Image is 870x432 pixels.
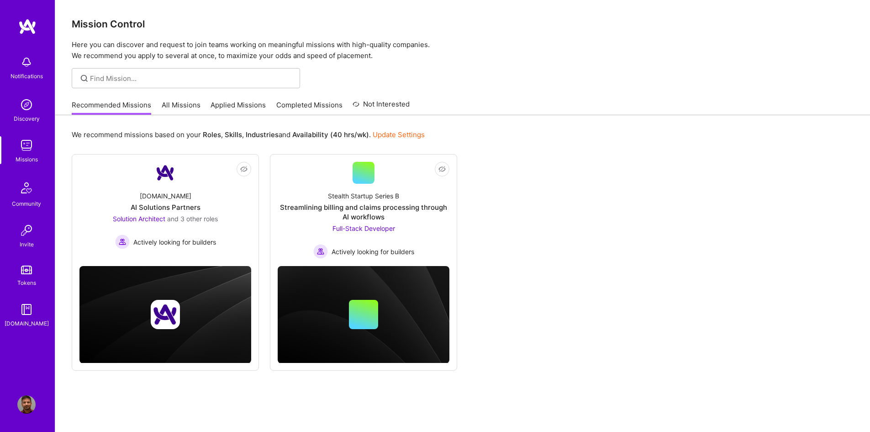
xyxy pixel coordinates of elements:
div: [DOMAIN_NAME] [140,191,191,201]
b: Skills [225,130,242,139]
div: [DOMAIN_NAME] [5,319,49,328]
img: Actively looking for builders [313,244,328,259]
p: Here you can discover and request to join teams working on meaningful missions with high-quality ... [72,39,854,61]
span: and 3 other roles [167,215,218,223]
img: logo [18,18,37,35]
a: Company Logo[DOMAIN_NAME]AI Solutions PartnersSolution Architect and 3 other rolesActively lookin... [79,162,251,259]
a: Stealth Startup Series BStreamlining billing and claims processing through AI workflowsFull-Stack... [278,162,449,259]
b: Roles [203,130,221,139]
h3: Mission Control [72,18,854,30]
div: Streamlining billing and claims processing through AI workflows [278,203,449,222]
i: icon SearchGrey [79,73,90,84]
a: Completed Missions [276,100,343,115]
div: AI Solutions Partners [131,203,200,212]
a: All Missions [162,100,200,115]
i: icon EyeClosed [438,165,446,173]
div: Notifications [11,71,43,81]
img: bell [17,53,36,71]
img: Invite [17,221,36,240]
i: icon EyeClosed [240,165,248,173]
img: cover [79,266,251,363]
div: Invite [20,240,34,249]
b: Availability (40 hrs/wk) [292,130,369,139]
div: Community [12,199,41,208]
span: Actively looking for builders [332,247,414,256]
input: Find Mission... [90,74,293,83]
span: Full-Stack Developer [332,224,395,232]
img: User Avatar [17,395,36,414]
img: Community [16,177,37,199]
p: We recommend missions based on your , , and . [72,130,425,139]
a: Update Settings [373,130,425,139]
img: tokens [21,266,32,274]
span: Actively looking for builders [133,237,216,247]
a: Not Interested [353,99,410,115]
img: Actively looking for builders [115,235,130,249]
img: guide book [17,300,36,319]
img: Company Logo [154,162,176,184]
img: cover [278,266,449,363]
img: teamwork [17,136,36,155]
a: Recommended Missions [72,100,151,115]
div: Discovery [14,114,40,123]
div: Tokens [17,278,36,288]
a: User Avatar [15,395,38,414]
div: Missions [16,155,38,164]
a: Applied Missions [211,100,266,115]
img: Company logo [151,300,180,329]
div: Stealth Startup Series B [328,191,399,201]
span: Solution Architect [113,215,165,223]
img: discovery [17,96,36,114]
b: Industries [246,130,279,139]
